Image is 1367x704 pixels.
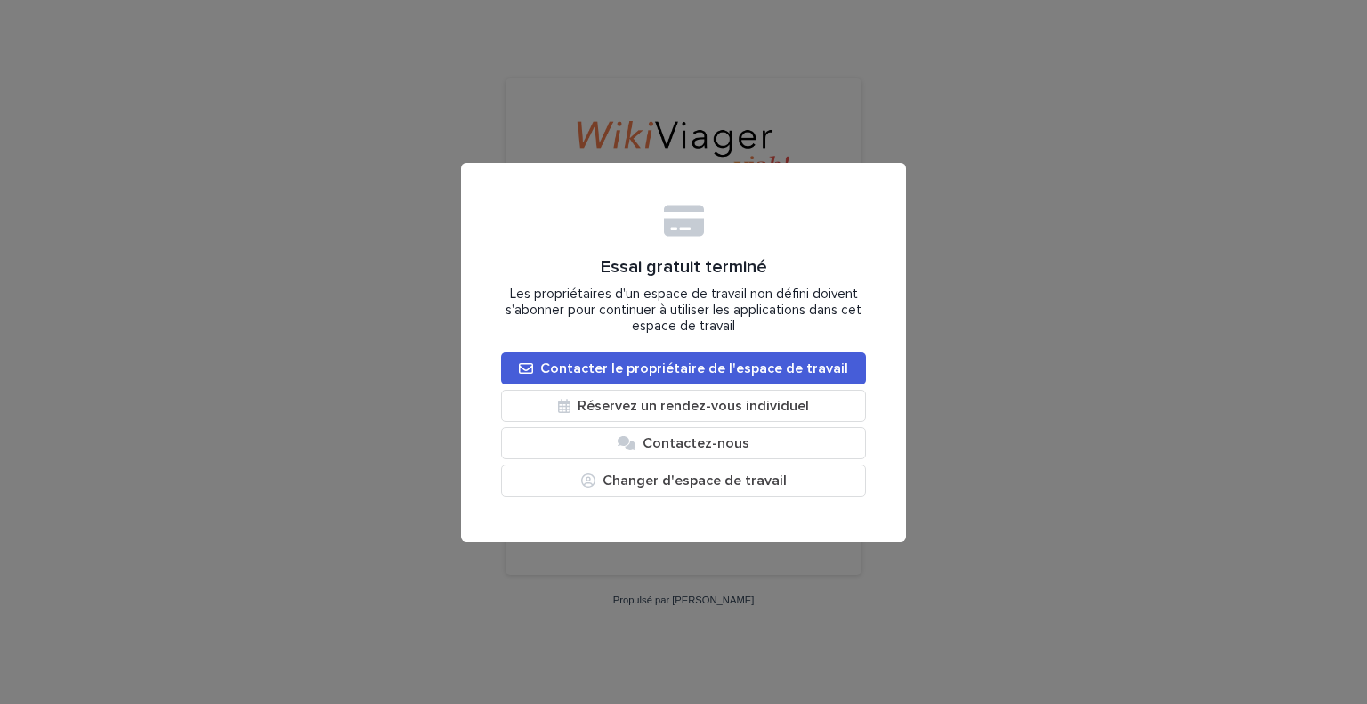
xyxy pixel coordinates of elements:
font: Les propriétaires d'un espace de travail non défini doivent s'abonner pour continuer à utiliser l... [506,287,861,333]
font: Réservez un rendez-vous individuel [578,399,809,413]
button: Contactez-nous [501,427,866,459]
button: Changer d'espace de travail [501,465,866,497]
font: Contactez-nous [643,436,749,450]
a: Contacter le propriétaire de l'espace de travail [501,352,866,384]
font: Essai gratuit terminé [601,258,767,276]
a: Réservez un rendez-vous individuel [501,390,866,422]
font: Contacter le propriétaire de l'espace de travail [540,361,848,376]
